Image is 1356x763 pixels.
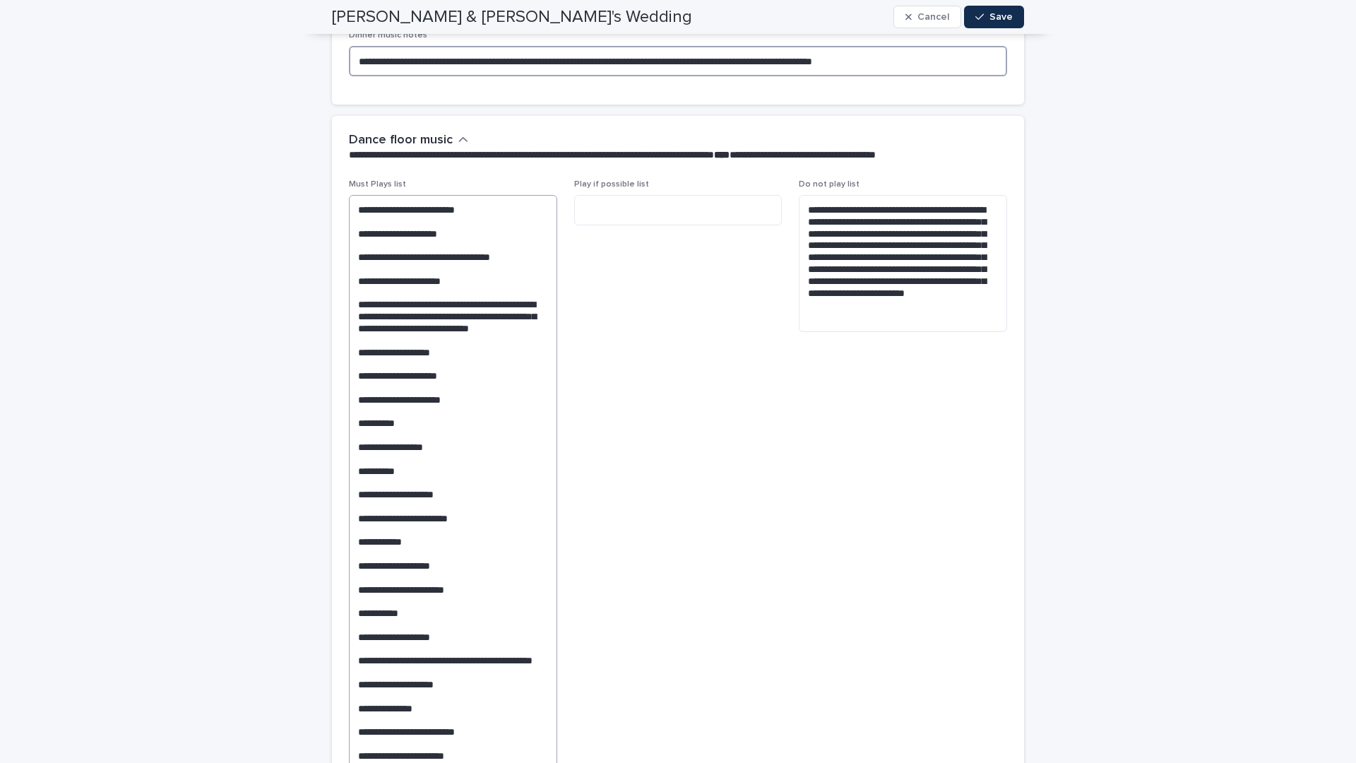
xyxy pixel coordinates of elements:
span: Dinner music notes [349,31,427,40]
span: Cancel [917,12,949,22]
h2: [PERSON_NAME] & [PERSON_NAME]'s Wedding [332,7,692,28]
span: Do not play list [799,180,860,189]
h2: Dance floor music [349,133,453,148]
button: Save [964,6,1024,28]
span: Play if possible list [574,180,649,189]
span: Save [989,12,1013,22]
span: Must Plays list [349,180,406,189]
button: Cancel [893,6,961,28]
button: Dance floor music [349,133,468,148]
